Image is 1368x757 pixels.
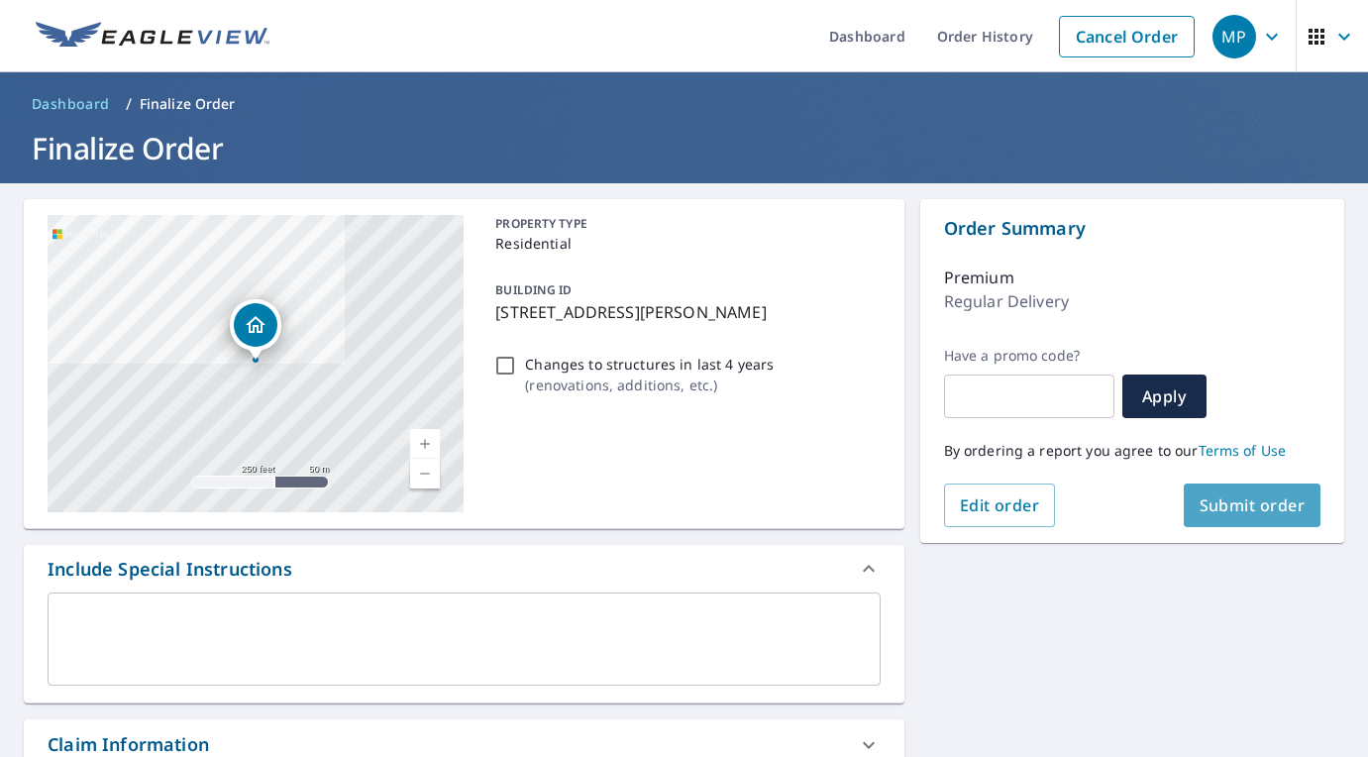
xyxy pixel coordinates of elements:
[1200,494,1306,516] span: Submit order
[944,266,1014,289] p: Premium
[140,94,236,114] p: Finalize Order
[24,88,118,120] a: Dashboard
[944,442,1320,460] p: By ordering a report you agree to our
[36,22,269,52] img: EV Logo
[410,459,440,488] a: Current Level 17, Zoom Out
[944,347,1114,365] label: Have a promo code?
[1138,385,1191,407] span: Apply
[495,215,872,233] p: PROPERTY TYPE
[1184,484,1321,527] button: Submit order
[495,300,872,324] p: [STREET_ADDRESS][PERSON_NAME]
[410,429,440,459] a: Current Level 17, Zoom In
[24,545,904,593] div: Include Special Instructions
[495,233,872,254] p: Residential
[1122,375,1207,418] button: Apply
[24,88,1344,120] nav: breadcrumb
[32,94,110,114] span: Dashboard
[230,299,281,361] div: Dropped pin, building 1, Residential property, 575 Laurel Rd Riva, MD 21140
[944,215,1320,242] p: Order Summary
[1059,16,1195,57] a: Cancel Order
[24,128,1344,168] h1: Finalize Order
[944,289,1069,313] p: Regular Delivery
[525,375,774,395] p: ( renovations, additions, etc. )
[126,92,132,116] li: /
[944,484,1056,527] button: Edit order
[525,354,774,375] p: Changes to structures in last 4 years
[1199,441,1287,460] a: Terms of Use
[960,494,1040,516] span: Edit order
[48,556,292,583] div: Include Special Instructions
[1212,15,1256,58] div: MP
[495,281,572,298] p: BUILDING ID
